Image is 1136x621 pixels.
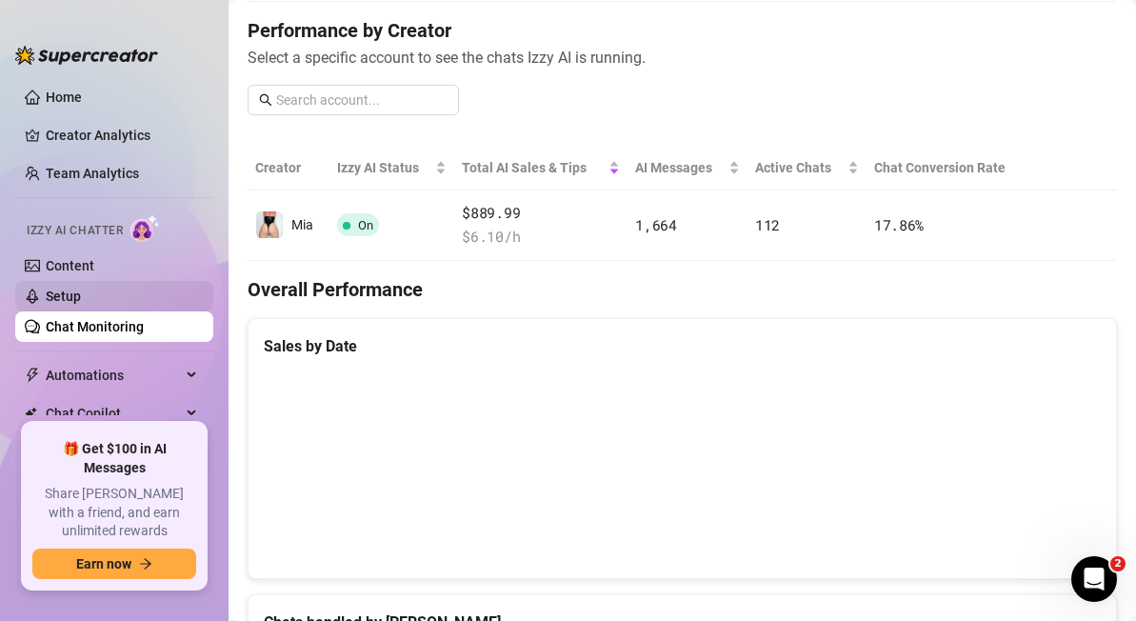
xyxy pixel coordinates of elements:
th: Izzy AI Status [329,146,455,190]
span: $ 6.10 /h [462,226,620,249]
span: Select a specific account to see the chats Izzy AI is running. [248,46,1117,70]
button: Earn nowarrow-right [32,549,196,579]
span: 1,664 [635,215,677,234]
img: Mia [256,211,283,238]
span: 2 [1110,556,1126,571]
span: On [358,218,373,232]
th: Creator [248,146,329,190]
span: 17.86 % [874,215,924,234]
span: Automations [46,360,181,391]
a: Setup [46,289,81,304]
th: Active Chats [747,146,867,190]
span: AI Messages [635,157,725,178]
a: Home [46,90,82,105]
img: AI Chatter [130,214,160,242]
div: Sales by Date [264,334,1101,358]
img: Chat Copilot [25,407,37,420]
th: AI Messages [628,146,747,190]
a: Creator Analytics [46,120,198,150]
span: Earn now [76,556,131,571]
iframe: Intercom live chat [1071,556,1117,602]
span: 🎁 Get $100 in AI Messages [32,440,196,477]
span: Share [PERSON_NAME] with a friend, and earn unlimited rewards [32,485,196,541]
a: Team Analytics [46,166,139,181]
th: Chat Conversion Rate [867,146,1030,190]
a: Content [46,258,94,273]
span: arrow-right [139,557,152,571]
input: Search account... [276,90,448,110]
h4: Overall Performance [248,276,1117,303]
img: logo-BBDzfeDw.svg [15,46,158,65]
span: Total AI Sales & Tips [462,157,605,178]
span: search [259,93,272,107]
span: 112 [755,215,780,234]
span: Chat Copilot [46,398,181,429]
span: Izzy AI Chatter [27,222,123,240]
th: Total AI Sales & Tips [454,146,628,190]
span: Izzy AI Status [337,157,432,178]
span: Active Chats [755,157,844,178]
a: Chat Monitoring [46,319,144,334]
span: $889.99 [462,202,620,225]
h4: Performance by Creator [248,17,1117,44]
span: thunderbolt [25,368,40,383]
span: Mia [291,217,313,232]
